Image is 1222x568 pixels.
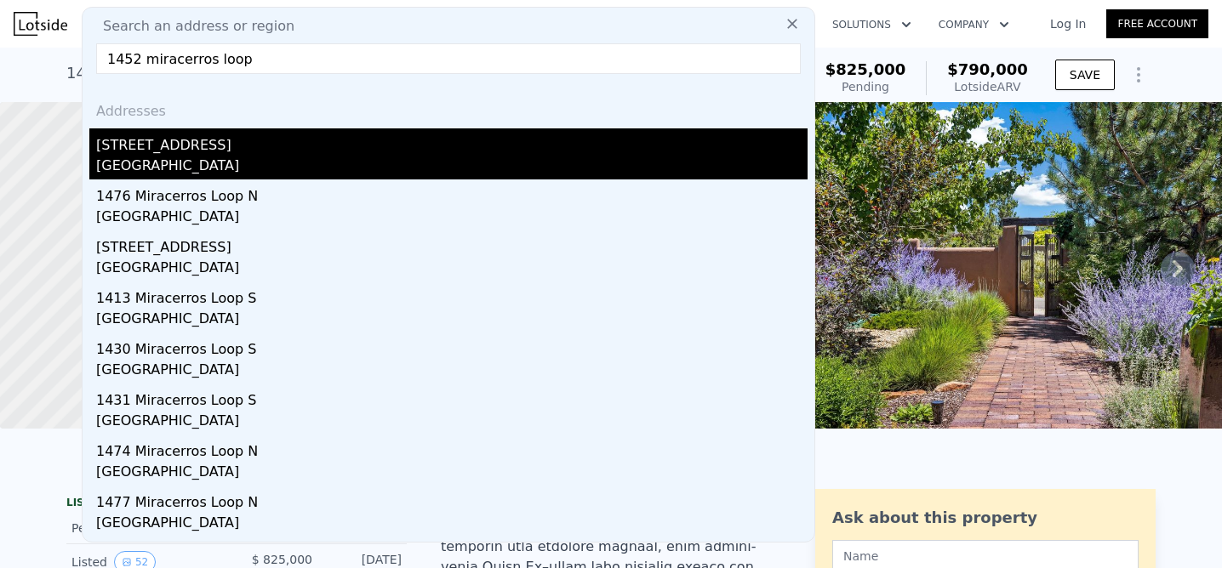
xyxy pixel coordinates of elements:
[96,258,808,281] div: [GEOGRAPHIC_DATA]
[252,553,312,566] span: $ 825,000
[96,411,808,435] div: [GEOGRAPHIC_DATA]
[96,537,808,564] div: [STREET_ADDRESS]
[96,230,808,258] div: [STREET_ADDRESS]
[1106,9,1208,38] a: Free Account
[1030,15,1106,32] a: Log In
[1055,60,1115,90] button: SAVE
[96,332,808,360] div: 1430 Miracerros Loop S
[89,16,294,37] span: Search an address or region
[96,128,808,156] div: [STREET_ADDRESS]
[825,60,906,78] span: $825,000
[66,61,411,85] div: 1450 Miracerros Loop S , Santa Fe , NM 87505
[66,496,407,513] div: LISTING & SALE HISTORY
[947,60,1028,78] span: $790,000
[825,78,906,95] div: Pending
[819,9,925,40] button: Solutions
[1122,58,1156,92] button: Show Options
[14,12,67,36] img: Lotside
[89,88,808,128] div: Addresses
[832,506,1139,530] div: Ask about this property
[96,179,808,207] div: 1476 Miracerros Loop N
[96,43,801,74] input: Enter an address, city, region, neighborhood or zip code
[96,486,808,513] div: 1477 Miracerros Loop N
[96,513,808,537] div: [GEOGRAPHIC_DATA]
[96,207,808,230] div: [GEOGRAPHIC_DATA]
[96,462,808,486] div: [GEOGRAPHIC_DATA]
[96,309,808,332] div: [GEOGRAPHIC_DATA]
[96,435,808,462] div: 1474 Miracerros Loop N
[925,9,1023,40] button: Company
[96,156,808,179] div: [GEOGRAPHIC_DATA]
[96,383,808,411] div: 1431 Miracerros Loop S
[947,78,1028,95] div: Lotside ARV
[96,281,808,309] div: 1413 Miracerros Loop S
[96,360,808,383] div: [GEOGRAPHIC_DATA]
[71,520,223,537] div: Pending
